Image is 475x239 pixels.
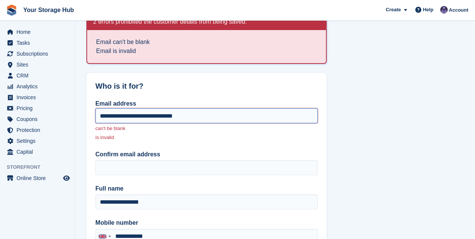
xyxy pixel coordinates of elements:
[17,38,62,48] span: Tasks
[95,218,318,227] label: Mobile number
[95,82,318,91] h2: Who is it for?
[17,59,62,70] span: Sites
[4,38,71,48] a: menu
[449,6,468,14] span: Account
[4,92,71,103] a: menu
[62,174,71,183] a: Preview store
[17,81,62,92] span: Analytics
[96,47,317,56] li: Email is invalid
[440,6,448,14] img: Liam Beddard
[4,81,71,92] a: menu
[17,27,62,37] span: Home
[95,134,318,141] p: is invalid
[4,27,71,37] a: menu
[17,103,62,113] span: Pricing
[17,114,62,124] span: Coupons
[95,125,318,132] p: can't be blank
[17,48,62,59] span: Subscriptions
[17,173,62,183] span: Online Store
[4,114,71,124] a: menu
[20,4,77,16] a: Your Storage Hub
[96,38,317,47] li: Email can't be blank
[4,48,71,59] a: menu
[17,125,62,135] span: Protection
[386,6,401,14] span: Create
[7,163,75,171] span: Storefront
[93,18,247,26] h2: 2 errors prohibited the customer details from being saved:
[17,70,62,81] span: CRM
[6,5,17,16] img: stora-icon-8386f47178a22dfd0bd8f6a31ec36ba5ce8667c1dd55bd0f319d3a0aa187defe.svg
[17,147,62,157] span: Capital
[423,6,433,14] span: Help
[95,100,136,107] label: Email address
[4,70,71,81] a: menu
[4,147,71,157] a: menu
[95,150,318,159] label: Confirm email address
[4,173,71,183] a: menu
[17,136,62,146] span: Settings
[4,103,71,113] a: menu
[17,92,62,103] span: Invoices
[4,59,71,70] a: menu
[4,125,71,135] a: menu
[95,184,318,193] label: Full name
[4,136,71,146] a: menu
